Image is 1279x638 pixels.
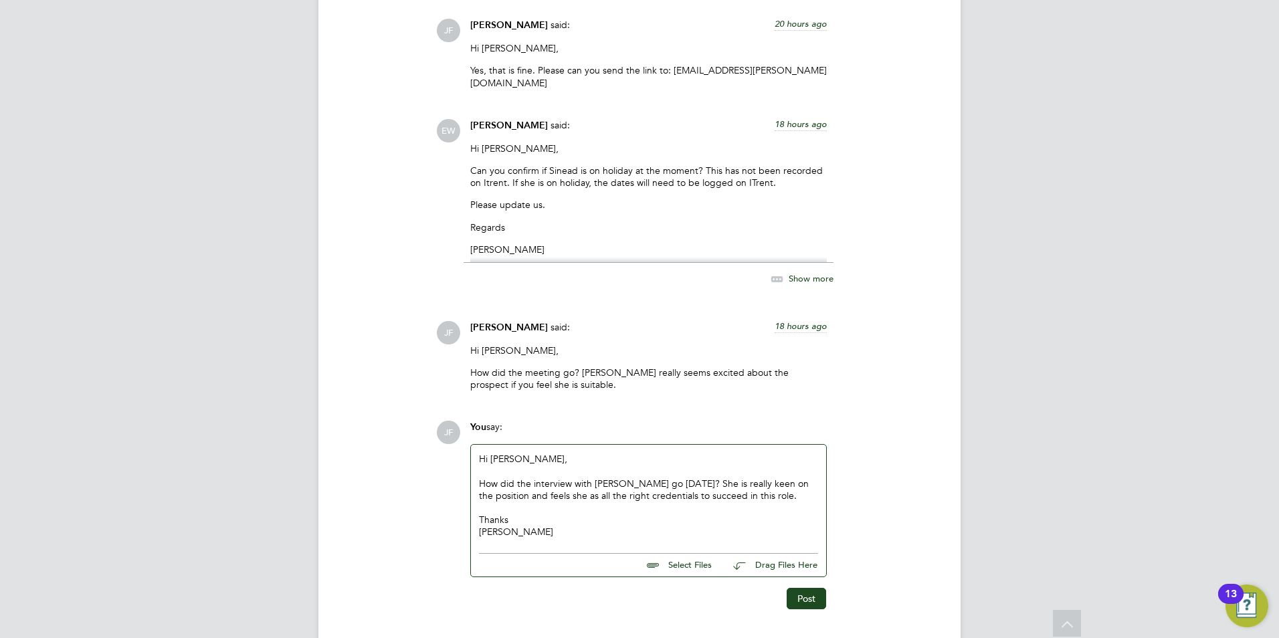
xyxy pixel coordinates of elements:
span: JF [437,321,460,344]
span: said: [551,119,570,131]
span: You [470,421,486,433]
div: How did the interview with [PERSON_NAME] go [DATE]? She is really keen on the position and feels ... [479,477,818,502]
div: Thanks [479,514,818,526]
button: Drag Files Here [722,552,818,580]
p: Hi [PERSON_NAME], [470,344,827,356]
span: [PERSON_NAME] [470,322,548,333]
span: said: [551,19,570,31]
p: Regards [470,221,827,233]
span: [PERSON_NAME] [470,120,548,131]
button: Post [787,588,826,609]
div: 13 [1225,594,1237,611]
p: Please update us. [470,199,827,211]
span: said: [551,321,570,333]
div: [PERSON_NAME] [479,526,818,538]
p: How did the meeting go? [PERSON_NAME] really seems excited about the prospect if you feel she is ... [470,366,827,391]
span: 18 hours ago [775,118,827,130]
span: JF [437,421,460,444]
span: [PERSON_NAME] [470,19,548,31]
span: 20 hours ago [775,18,827,29]
p: Hi [PERSON_NAME], [470,42,827,54]
div: Hi [PERSON_NAME], [479,453,818,538]
span: JF [437,19,460,42]
span: EW [437,119,460,142]
p: Can you confirm if Sinead is on holiday at the moment? This has not been recorded on Itrent. If s... [470,165,827,189]
span: 18 hours ago [775,320,827,332]
p: Hi [PERSON_NAME], [470,142,827,154]
button: Open Resource Center, 13 new notifications [1225,584,1268,627]
p: Yes, that is fine. Please can you send the link to: [EMAIL_ADDRESS][PERSON_NAME][DOMAIN_NAME] [470,64,827,88]
span: Show more [789,272,833,284]
p: [PERSON_NAME] [470,243,827,255]
div: say: [470,421,827,444]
